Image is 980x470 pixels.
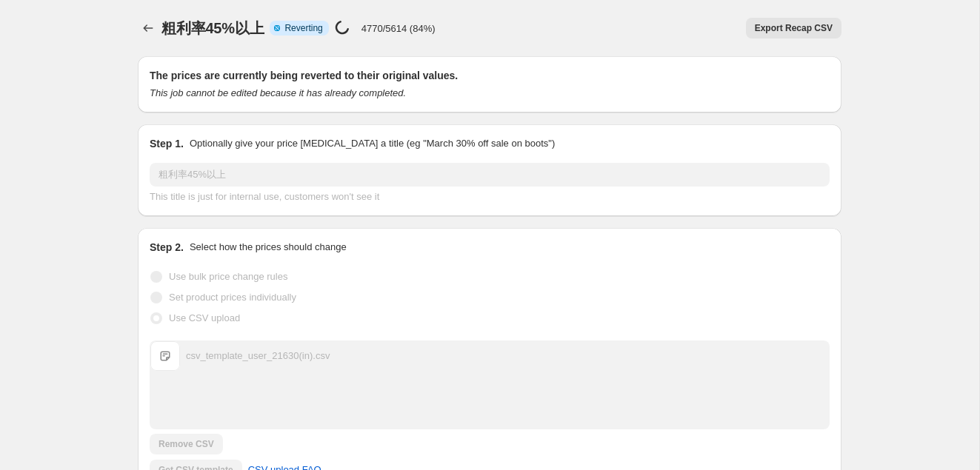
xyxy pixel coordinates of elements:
p: Select how the prices should change [190,240,347,255]
span: Export Recap CSV [755,22,833,34]
h2: Step 1. [150,136,184,151]
span: Reverting [284,22,322,34]
h2: The prices are currently being reverted to their original values. [150,68,830,83]
span: 粗利率45%以上 [161,20,264,36]
p: 4770/5614 (84%) [361,23,436,34]
div: csv_template_user_21630(in).csv [186,349,330,363]
h2: Step 2. [150,240,184,255]
span: This title is just for internal use, customers won't see it [150,191,379,202]
p: Optionally give your price [MEDICAL_DATA] a title (eg "March 30% off sale on boots") [190,136,555,151]
span: Use CSV upload [169,312,240,323]
button: Price change jobs [138,18,159,38]
span: Set product prices individually [169,292,296,303]
input: 30% off holiday sale [150,163,830,187]
span: Use bulk price change rules [169,271,287,282]
i: This job cannot be edited because it has already completed. [150,87,406,98]
button: Export Recap CSV [746,18,841,38]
